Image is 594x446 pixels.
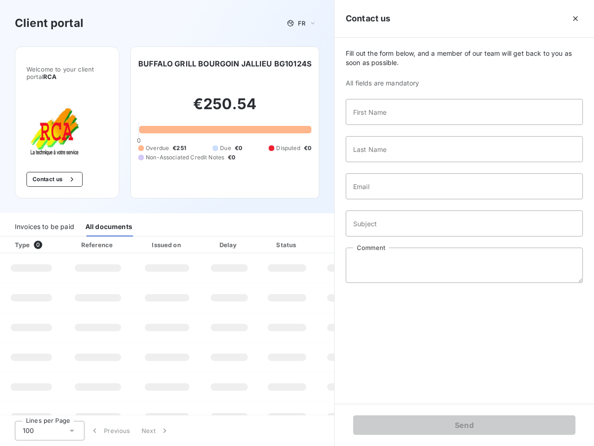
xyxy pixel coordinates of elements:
[298,20,305,27] span: FR
[304,144,311,152] span: €0
[318,240,378,249] div: Amount
[146,144,169,152] span: Overdue
[220,144,231,152] span: Due
[26,103,86,157] img: Company logo
[173,144,186,152] span: €251
[346,49,583,67] span: Fill out the form below, and a member of our team will get back to you as soon as possible.
[137,137,141,144] span: 0
[136,421,175,440] button: Next
[203,240,256,249] div: Delay
[228,153,235,162] span: €0
[146,153,224,162] span: Non-Associated Credit Notes
[138,95,311,123] h2: €250.54
[346,99,583,125] input: placeholder
[81,241,113,249] div: Reference
[43,73,57,80] span: RCA
[276,144,300,152] span: Disputed
[235,144,242,152] span: €0
[26,172,83,187] button: Contact us
[15,15,84,32] h3: Client portal
[346,12,391,25] h5: Contact us
[15,217,74,236] div: Invoices to be paid
[259,240,315,249] div: Status
[138,58,311,69] h6: BUFFALO GRILL BOURGOIN JALLIEU BG10124S
[353,415,575,435] button: Send
[34,241,42,249] span: 0
[9,240,61,249] div: Type
[346,136,583,162] input: placeholder
[135,240,199,249] div: Issued on
[84,421,136,440] button: Previous
[26,66,108,80] span: Welcome to your client portal
[85,217,132,236] div: All documents
[346,79,583,88] span: All fields are mandatory
[346,173,583,199] input: placeholder
[23,426,34,435] span: 100
[346,210,583,236] input: placeholder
